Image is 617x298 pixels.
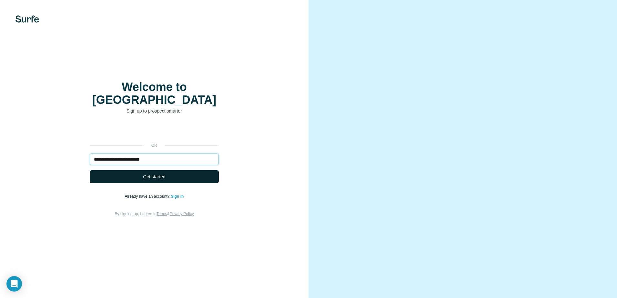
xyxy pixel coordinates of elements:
[157,212,167,216] a: Terms
[171,194,184,199] a: Sign in
[125,194,171,199] span: Already have an account?
[6,276,22,292] div: Open Intercom Messenger
[90,170,219,183] button: Get started
[144,143,165,148] p: or
[15,15,39,23] img: Surfe's logo
[90,81,219,106] h1: Welcome to [GEOGRAPHIC_DATA]
[170,212,194,216] a: Privacy Policy
[90,108,219,114] p: Sign up to prospect smarter
[86,124,222,138] iframe: Sign in with Google Button
[115,212,194,216] span: By signing up, I agree to &
[143,174,165,180] span: Get started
